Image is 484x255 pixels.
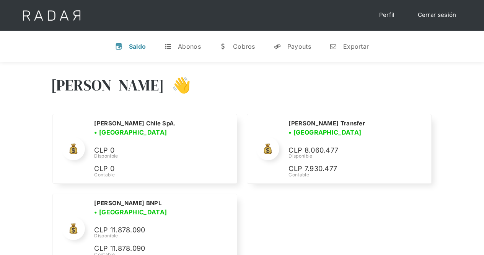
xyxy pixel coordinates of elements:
div: Contable [94,171,227,178]
div: Abonos [178,43,201,50]
p: CLP 11.878.090 [94,225,209,236]
h2: [PERSON_NAME] Transfer [288,120,365,127]
h3: • [GEOGRAPHIC_DATA] [288,128,361,137]
p: CLP 8.060.477 [288,145,403,156]
div: Exportar [343,43,369,50]
div: n [329,43,337,50]
h3: 👋 [164,76,191,95]
h3: • [GEOGRAPHIC_DATA] [94,128,167,137]
p: CLP 0 [94,163,209,174]
div: Disponible [94,232,227,239]
h3: [PERSON_NAME] [51,76,165,95]
div: Cobros [233,43,255,50]
h3: • [GEOGRAPHIC_DATA] [94,207,167,217]
h2: [PERSON_NAME] BNPL [94,199,161,207]
div: v [115,43,123,50]
a: Cerrar sesión [410,8,464,23]
div: Disponible [288,153,422,160]
h2: [PERSON_NAME] Chile SpA. [94,120,176,127]
div: Saldo [129,43,146,50]
a: Perfil [372,8,403,23]
div: Payouts [287,43,311,50]
p: CLP 11.878.090 [94,243,209,254]
div: Disponible [94,153,227,160]
div: w [219,43,227,50]
div: y [274,43,281,50]
div: Contable [288,171,422,178]
p: CLP 7.930.477 [288,163,403,174]
div: t [164,43,172,50]
p: CLP 0 [94,145,209,156]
